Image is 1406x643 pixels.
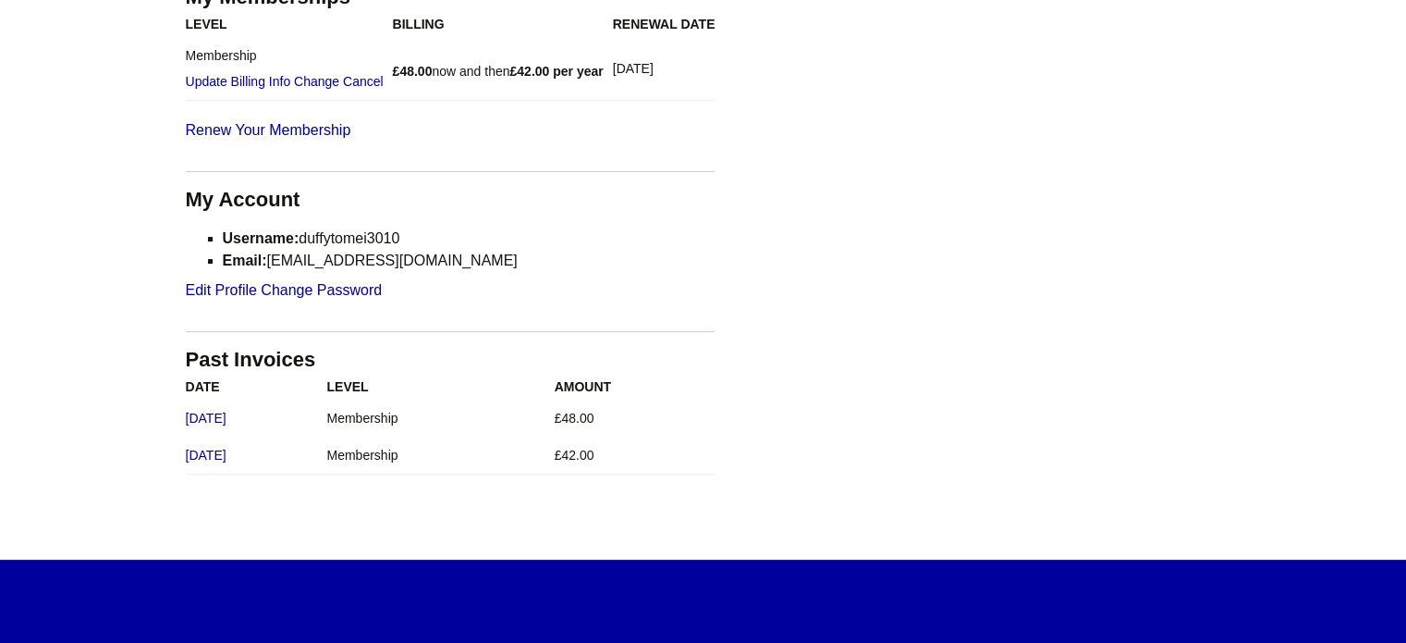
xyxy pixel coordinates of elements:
th: Billing [393,11,613,37]
a: Edit Profile [186,279,257,302]
strong: Username: [223,230,300,246]
td: Membership [326,400,554,437]
li: [EMAIL_ADDRESS][DOMAIN_NAME] [223,250,715,272]
a: Change Password [261,279,382,302]
h3: Past Invoices [186,347,715,374]
strong: Email: [223,253,267,268]
a: View all Membership Options [186,119,543,142]
a: Change [294,68,339,94]
th: Date [186,374,327,400]
a: Update Billing Info [186,68,291,94]
a: Cancel [343,68,384,94]
td: £42.00 [555,437,715,475]
td: Membership [186,37,393,101]
th: Amount [555,374,715,400]
a: [DATE] [186,411,226,426]
td: £48.00 [555,400,715,437]
th: Level [186,11,393,37]
b: £42.00 per year [509,64,603,79]
h3: My Account [186,187,715,214]
td: Membership [326,437,554,475]
th: Level [326,374,554,400]
p: now and then [393,58,604,84]
li: duffytomei3010 [223,228,715,250]
th: Renewal Date [613,11,715,37]
a: [DATE] [186,448,226,463]
td: [DATE] [613,37,715,101]
b: £48.00 [393,64,433,79]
